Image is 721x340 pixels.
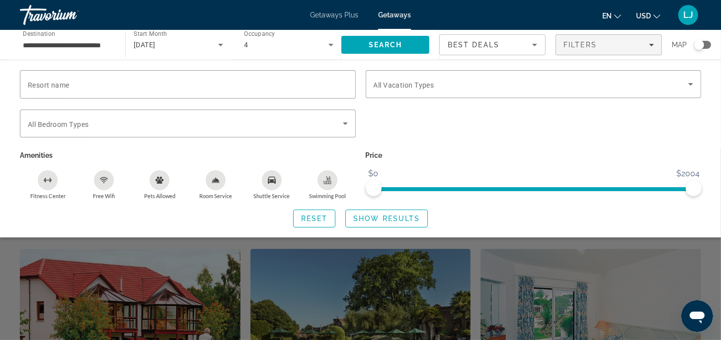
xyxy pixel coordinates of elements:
button: Fitness Center [20,170,76,200]
span: All Vacation Types [374,81,434,89]
span: Shuttle Service [253,193,290,199]
a: Getaways [378,11,411,19]
ngx-slider: ngx-slider [366,187,702,189]
span: USD [636,12,651,20]
span: LJ [683,10,693,20]
span: 4 [244,41,248,49]
iframe: Кнопка запуска окна обмена сообщениями [681,300,713,332]
input: Select destination [23,39,112,51]
span: Filters [563,41,597,49]
button: Reset [293,210,336,227]
button: Swimming Pool [300,170,356,200]
p: Price [366,148,702,162]
span: Show Results [353,215,420,223]
span: Fitness Center [30,193,66,199]
a: Getaways Plus [310,11,358,19]
span: Room Service [199,193,232,199]
span: Reset [301,215,328,223]
button: User Menu [675,4,701,25]
button: Shuttle Service [243,170,300,200]
mat-select: Sort by [448,39,537,51]
span: Swimming Pool [309,193,346,199]
span: Start Month [134,31,167,38]
p: Amenities [20,148,356,162]
button: Change language [602,8,621,23]
span: Best Deals [448,41,499,49]
button: Pets Allowed [132,170,188,200]
button: Room Service [188,170,244,200]
span: Free Wifi [93,193,115,199]
span: $0 [367,166,380,181]
span: Search [369,41,402,49]
span: ngx-slider [366,180,382,196]
span: Destination [23,30,55,37]
span: en [602,12,612,20]
span: Pets Allowed [144,193,175,199]
span: $2004 [675,166,702,181]
button: Filters [556,34,662,55]
button: Search [341,36,429,54]
button: Free Wifi [76,170,132,200]
span: Occupancy [244,31,275,38]
button: Show Results [345,210,428,227]
span: All Bedroom Types [28,120,88,128]
span: Map [672,38,687,52]
button: Change currency [636,8,660,23]
a: Travorium [20,2,119,28]
span: ngx-slider-max [686,180,702,196]
span: Resort name [28,81,70,89]
span: [DATE] [134,41,156,49]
